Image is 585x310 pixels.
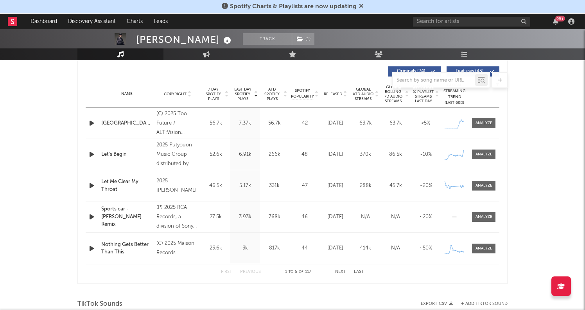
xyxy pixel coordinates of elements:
div: 27.5k [203,213,228,221]
input: Search by song name or URL [393,77,475,84]
div: 768k [262,213,287,221]
div: (P) 2025 RCA Records, a division of Sony Music Entertainment. [156,203,199,231]
div: 47 [291,182,318,190]
div: 7.37k [232,119,258,127]
div: 45.7k [382,182,409,190]
a: Let's Begin [101,151,153,159]
div: 3.93k [232,213,258,221]
button: Features(43) [447,66,499,77]
span: Spotify Charts & Playlists are now updating [230,4,357,10]
input: Search for artists [413,17,530,27]
div: 56.7k [203,119,228,127]
a: Sports car - [PERSON_NAME] Remix [101,205,153,228]
div: N/A [352,213,379,221]
a: Nothing Gets Better Than This [101,241,153,256]
span: Global Rolling 7D Audio Streams [382,85,404,103]
a: Discovery Assistant [63,14,121,29]
div: ~ 50 % [413,244,439,252]
div: 331k [262,182,287,190]
span: Originals ( 74 ) [393,69,429,74]
div: ~ 10 % [413,151,439,159]
div: 46 [291,213,318,221]
span: TikTok Sounds [77,299,122,309]
span: to [289,270,293,274]
span: Copyright [164,92,187,96]
div: 2025 [PERSON_NAME] [156,176,199,195]
button: Track [243,33,292,45]
div: 99 + [555,16,565,21]
div: 42 [291,119,318,127]
button: Export CSV [421,301,453,306]
span: Released [324,92,342,96]
span: ATD Spotify Plays [262,87,282,101]
div: [DATE] [322,151,348,159]
div: (C) 2025 Maison Records [156,239,199,258]
div: 86.5k [382,151,409,159]
span: ( 1 ) [292,33,315,45]
button: (1) [292,33,314,45]
div: <5% [413,119,439,127]
button: Originals(74) [388,66,441,77]
div: 63.7k [382,119,409,127]
div: 414k [352,244,379,252]
div: N/A [382,213,409,221]
div: [DATE] [322,244,348,252]
div: N/A [382,244,409,252]
a: Let Me Clear My Throat [101,178,153,193]
div: [DATE] [322,213,348,221]
div: Global Streaming Trend (Last 60D) [443,82,466,106]
span: 7 Day Spotify Plays [203,87,224,101]
div: 23.6k [203,244,228,252]
div: 6.91k [232,151,258,159]
div: ~ 20 % [413,182,439,190]
span: of [299,270,303,274]
div: ~ 20 % [413,213,439,221]
button: Next [335,270,346,274]
button: Previous [240,270,261,274]
div: 52.6k [203,151,228,159]
span: Global ATD Audio Streams [352,87,374,101]
div: 370k [352,151,379,159]
div: 2025 Putyouon Music Group distributed by co:brand [156,141,199,169]
div: 817k [262,244,287,252]
a: Charts [121,14,148,29]
div: 46.5k [203,182,228,190]
div: 44 [291,244,318,252]
div: 63.7k [352,119,379,127]
div: [DATE] [322,119,348,127]
div: 3k [232,244,258,252]
div: 5.17k [232,182,258,190]
a: Dashboard [25,14,63,29]
div: [DATE] [322,182,348,190]
span: Last Day Spotify Plays [232,87,253,101]
span: Estimated % Playlist Streams Last Day [413,85,434,103]
span: Features ( 43 ) [452,69,488,74]
a: [GEOGRAPHIC_DATA] [101,119,153,127]
span: Spotify Popularity [291,88,314,100]
div: 1 5 117 [276,267,319,277]
button: 99+ [553,18,558,25]
div: 288k [352,182,379,190]
button: + Add TikTok Sound [453,302,508,306]
a: Leads [148,14,173,29]
div: Name [101,91,153,97]
button: Last [354,270,364,274]
button: + Add TikTok Sound [461,302,508,306]
div: 48 [291,151,318,159]
span: Dismiss [359,4,364,10]
div: (C) 2025 Too Future / ALT:Vision Records [156,109,199,137]
div: [PERSON_NAME] [136,33,233,46]
button: First [221,270,232,274]
div: 266k [262,151,287,159]
div: 56.7k [262,119,287,127]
